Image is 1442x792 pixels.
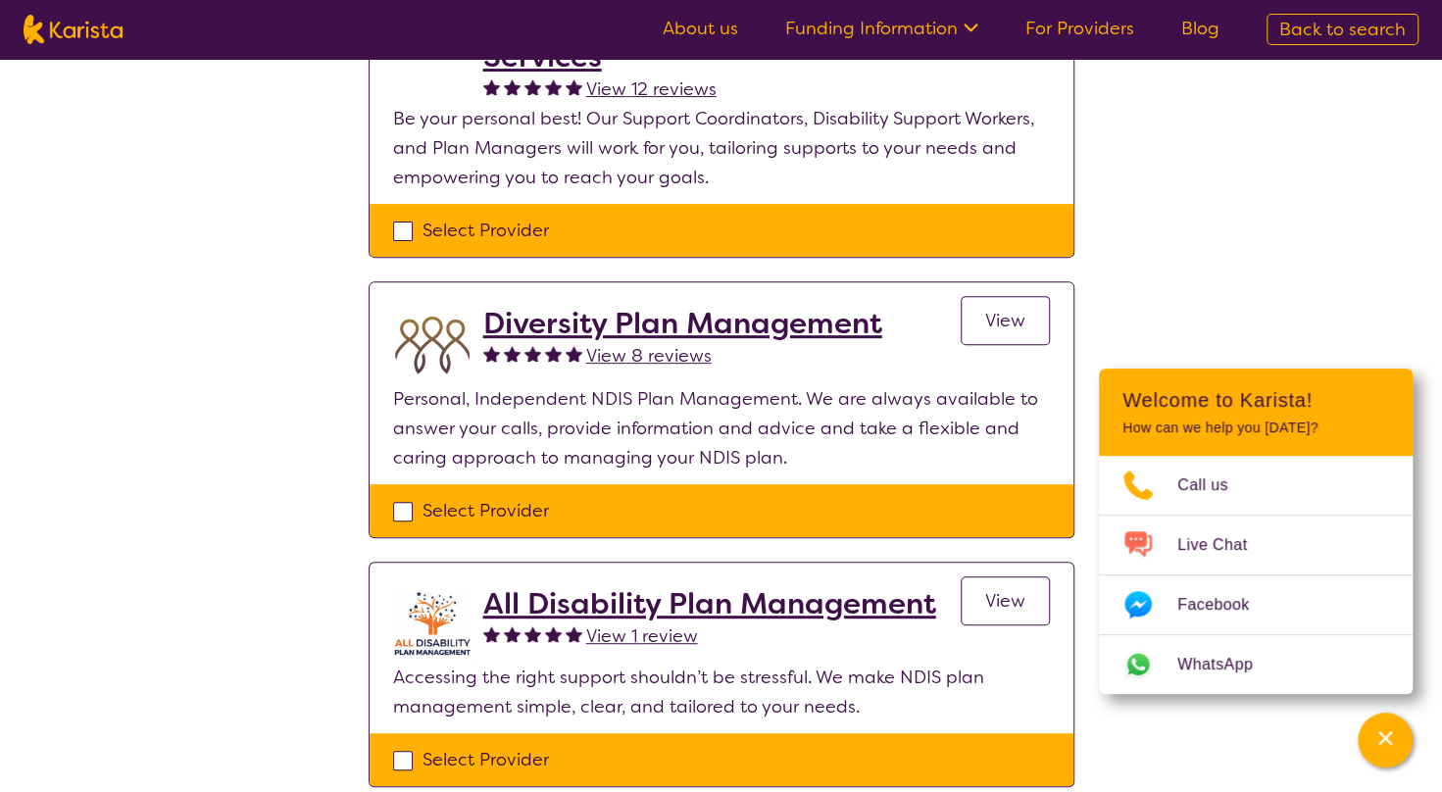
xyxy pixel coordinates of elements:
[1099,369,1413,694] div: Channel Menu
[393,586,472,663] img: at5vqv0lot2lggohlylh.jpg
[586,344,712,368] span: View 8 reviews
[545,345,562,362] img: fullstar
[663,17,738,40] a: About us
[586,77,717,101] span: View 12 reviews
[483,306,882,341] a: Diversity Plan Management
[545,625,562,642] img: fullstar
[961,296,1050,345] a: View
[504,78,521,95] img: fullstar
[483,78,500,95] img: fullstar
[586,624,698,648] span: View 1 review
[524,345,541,362] img: fullstar
[586,341,712,371] a: View 8 reviews
[1267,14,1418,45] a: Back to search
[785,17,978,40] a: Funding Information
[393,384,1050,472] p: Personal, Independent NDIS Plan Management. We are always available to answer your calls, provide...
[483,586,936,621] a: All Disability Plan Management
[961,576,1050,625] a: View
[504,625,521,642] img: fullstar
[985,589,1025,613] span: View
[393,104,1050,192] p: Be your personal best! Our Support Coordinators, Disability Support Workers, and Plan Managers wi...
[1177,590,1272,619] span: Facebook
[524,78,541,95] img: fullstar
[1358,713,1413,767] button: Channel Menu
[483,625,500,642] img: fullstar
[24,15,123,44] img: Karista logo
[566,78,582,95] img: fullstar
[483,345,500,362] img: fullstar
[1177,650,1276,679] span: WhatsApp
[1177,470,1252,500] span: Call us
[1279,18,1406,41] span: Back to search
[566,345,582,362] img: fullstar
[586,74,717,104] a: View 12 reviews
[1177,530,1270,560] span: Live Chat
[1122,388,1389,412] h2: Welcome to Karista!
[1181,17,1219,40] a: Blog
[1099,635,1413,694] a: Web link opens in a new tab.
[985,309,1025,332] span: View
[504,345,521,362] img: fullstar
[586,621,698,651] a: View 1 review
[545,78,562,95] img: fullstar
[1099,456,1413,694] ul: Choose channel
[524,625,541,642] img: fullstar
[393,663,1050,721] p: Accessing the right support shouldn’t be stressful. We make NDIS plan management simple, clear, a...
[1025,17,1134,40] a: For Providers
[1122,420,1389,436] p: How can we help you [DATE]?
[393,306,472,384] img: duqvjtfkvnzb31ymex15.png
[566,625,582,642] img: fullstar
